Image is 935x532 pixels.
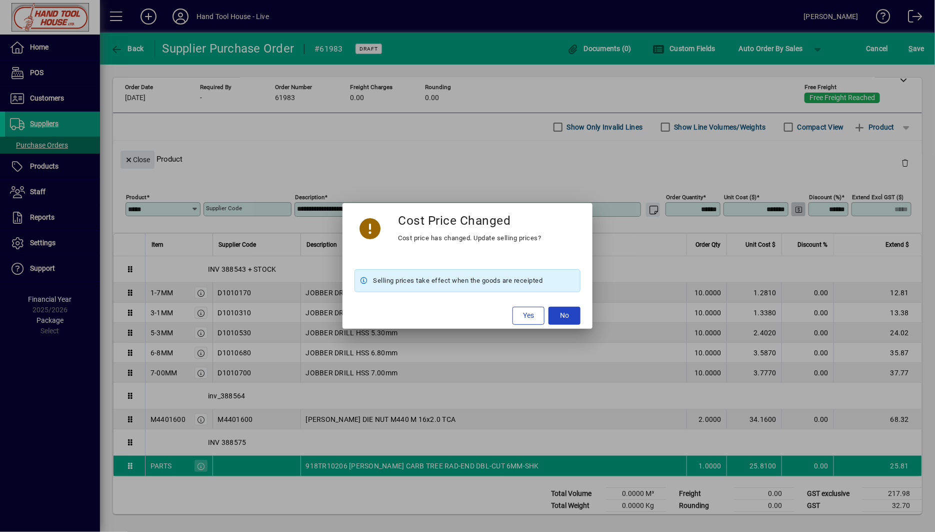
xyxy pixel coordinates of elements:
[548,307,580,325] button: No
[398,213,511,228] h3: Cost Price Changed
[523,310,534,321] span: Yes
[512,307,544,325] button: Yes
[398,232,541,244] div: Cost price has changed. Update selling prices?
[373,275,543,287] span: Selling prices take effect when the goods are receipted
[560,310,569,321] span: No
